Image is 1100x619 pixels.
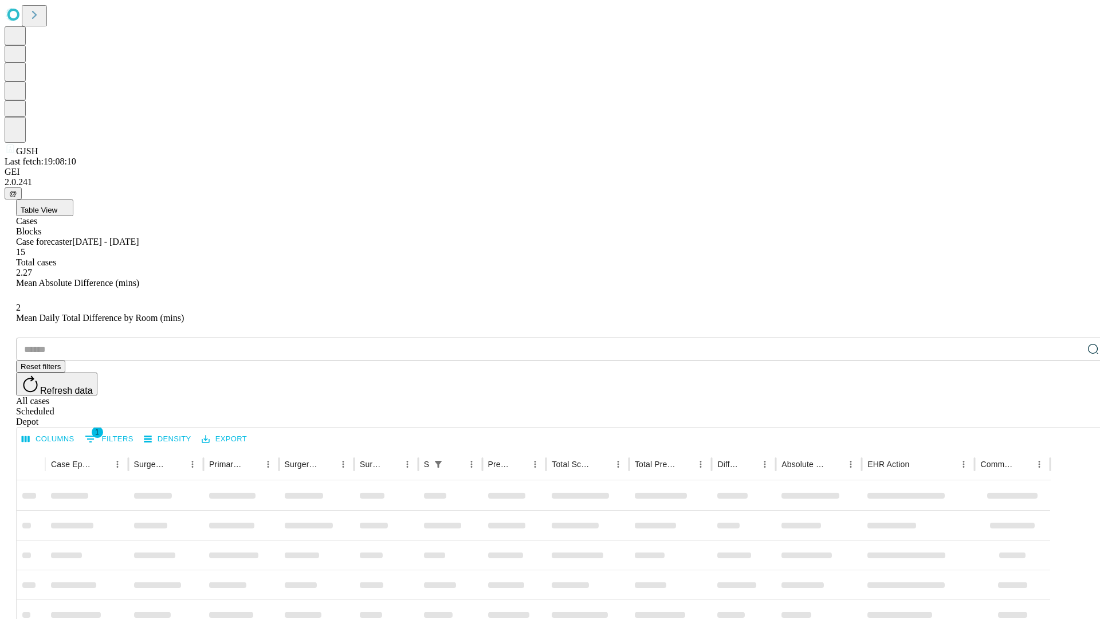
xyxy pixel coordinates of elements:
span: 2.27 [16,268,32,277]
button: Sort [677,456,693,472]
span: Refresh data [40,386,93,395]
button: Sort [168,456,184,472]
div: Total Predicted Duration [635,460,676,469]
span: GJSH [16,146,38,156]
button: Menu [260,456,276,472]
span: 1 [92,426,103,438]
span: [DATE] - [DATE] [72,237,139,246]
button: Sort [447,456,463,472]
div: Surgery Name [285,460,318,469]
button: Menu [335,456,351,472]
span: 15 [16,247,25,257]
div: Absolute Difference [781,460,826,469]
span: Last fetch: 19:08:10 [5,156,76,166]
div: Scheduled In Room Duration [424,460,429,469]
button: Show filters [430,456,446,472]
div: EHR Action [867,460,909,469]
button: Sort [511,456,527,472]
div: 1 active filter [430,456,446,472]
button: Sort [910,456,926,472]
button: Select columns [19,430,77,448]
button: Menu [757,456,773,472]
button: Menu [399,456,415,472]
button: @ [5,187,22,199]
button: Table View [16,199,73,216]
button: Menu [610,456,626,472]
div: Case Epic Id [51,460,92,469]
button: Density [141,430,194,448]
button: Menu [693,456,709,472]
div: Surgeon Name [134,460,167,469]
button: Sort [93,456,109,472]
button: Menu [463,456,480,472]
div: GEI [5,167,1095,177]
span: Table View [21,206,57,214]
button: Menu [527,456,543,472]
button: Sort [244,456,260,472]
span: Mean Daily Total Difference by Room (mins) [16,313,184,323]
div: 2.0.241 [5,177,1095,187]
button: Sort [741,456,757,472]
button: Export [199,430,250,448]
button: Sort [827,456,843,472]
div: Predicted In Room Duration [488,460,510,469]
div: Comments [980,460,1013,469]
div: Total Scheduled Duration [552,460,593,469]
span: Reset filters [21,362,61,371]
div: Primary Service [209,460,242,469]
span: Case forecaster [16,237,72,246]
button: Show filters [82,430,136,448]
button: Menu [1031,456,1047,472]
div: Surgery Date [360,460,382,469]
button: Menu [843,456,859,472]
button: Menu [109,456,125,472]
div: Difference [717,460,740,469]
button: Sort [594,456,610,472]
button: Menu [184,456,201,472]
button: Reset filters [16,361,65,373]
button: Sort [319,456,335,472]
button: Sort [383,456,399,472]
button: Refresh data [16,373,97,395]
span: 2 [16,303,21,312]
button: Menu [956,456,972,472]
span: Total cases [16,257,56,267]
button: Sort [1015,456,1031,472]
span: @ [9,189,17,198]
span: Mean Absolute Difference (mins) [16,278,139,288]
